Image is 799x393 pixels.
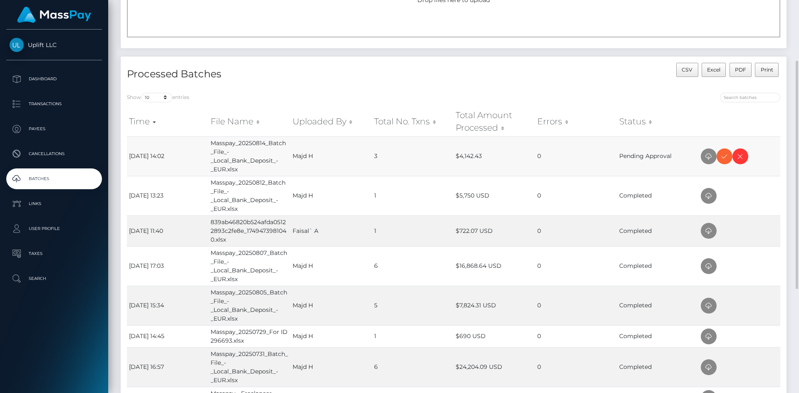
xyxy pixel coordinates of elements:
[6,218,102,239] a: User Profile
[535,286,617,325] td: 0
[290,325,372,347] td: Majd H
[372,107,454,136] th: Total No. Txns: activate to sort column ascending
[372,286,454,325] td: 5
[707,67,720,73] span: Excel
[10,272,99,285] p: Search
[10,98,99,110] p: Transactions
[208,136,290,176] td: Masspay_20250814_Batch_File_-_Local_Bank_Deposit_-_EUR.xlsx
[6,193,102,214] a: Links
[290,215,372,246] td: Faisal` A
[6,143,102,164] a: Cancellations
[127,107,208,136] th: Time: activate to sort column ascending
[290,347,372,387] td: Majd H
[127,67,447,82] h4: Processed Batches
[6,168,102,189] a: Batches
[17,7,91,23] img: MassPay Logo
[454,107,535,136] th: Total Amount Processed: activate to sort column ascending
[10,123,99,135] p: Payees
[10,148,99,160] p: Cancellations
[535,215,617,246] td: 0
[290,176,372,215] td: Majd H
[127,136,208,176] td: [DATE] 14:02
[127,325,208,347] td: [DATE] 14:45
[720,93,780,102] input: Search batches
[127,215,208,246] td: [DATE] 11:40
[454,246,535,286] td: $16,868.64 USD
[454,215,535,246] td: $722.07 USD
[10,38,24,52] img: Uplift LLC
[127,246,208,286] td: [DATE] 17:03
[6,268,102,289] a: Search
[372,246,454,286] td: 6
[761,67,773,73] span: Print
[617,246,699,286] td: Completed
[535,107,617,136] th: Errors: activate to sort column ascending
[454,176,535,215] td: $5,750 USD
[6,69,102,89] a: Dashboard
[730,63,752,77] button: PDF
[290,286,372,325] td: Majd H
[735,67,746,73] span: PDF
[535,176,617,215] td: 0
[290,246,372,286] td: Majd H
[208,215,290,246] td: 839ab46820b524afda05122893c2fe8e_1749473981040.xlsx
[702,63,726,77] button: Excel
[682,67,692,73] span: CSV
[141,93,172,102] select: Showentries
[535,136,617,176] td: 0
[676,63,698,77] button: CSV
[208,325,290,347] td: Masspay_20250729_For ID 296693.xlsx
[10,198,99,210] p: Links
[372,215,454,246] td: 1
[208,246,290,286] td: Masspay_20250807_Batch_File_-_Local_Bank_Deposit_-_EUR.xlsx
[127,93,189,102] label: Show entries
[372,136,454,176] td: 3
[10,73,99,85] p: Dashboard
[617,286,699,325] td: Completed
[10,222,99,235] p: User Profile
[208,176,290,215] td: Masspay_20250812_Batch_File_-_Local_Bank_Deposit_-_EUR.xlsx
[617,176,699,215] td: Completed
[617,325,699,347] td: Completed
[617,215,699,246] td: Completed
[454,136,535,176] td: $4,142.43
[127,347,208,387] td: [DATE] 16:57
[372,176,454,215] td: 1
[617,347,699,387] td: Completed
[10,173,99,185] p: Batches
[208,347,290,387] td: Masspay_20250731_Batch_File_-_Local_Bank_Deposit_-_EUR.xlsx
[372,347,454,387] td: 6
[454,347,535,387] td: $24,204.09 USD
[372,325,454,347] td: 1
[208,107,290,136] th: File Name: activate to sort column ascending
[454,325,535,347] td: $690 USD
[208,286,290,325] td: Masspay_20250805_Batch_File_-_Local_Bank_Deposit_-_EUR.xlsx
[127,286,208,325] td: [DATE] 15:34
[6,94,102,114] a: Transactions
[290,107,372,136] th: Uploaded By: activate to sort column ascending
[6,41,102,49] span: Uplift LLC
[535,325,617,347] td: 0
[617,136,699,176] td: Pending Approval
[10,247,99,260] p: Taxes
[290,136,372,176] td: Majd H
[6,243,102,264] a: Taxes
[6,119,102,139] a: Payees
[535,246,617,286] td: 0
[535,347,617,387] td: 0
[127,176,208,215] td: [DATE] 13:23
[454,286,535,325] td: $7,824.31 USD
[755,63,779,77] button: Print
[617,107,699,136] th: Status: activate to sort column ascending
